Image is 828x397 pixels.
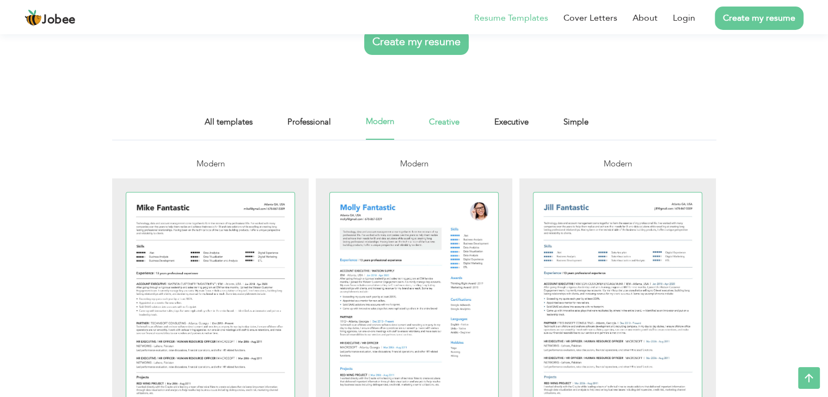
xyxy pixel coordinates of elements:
a: Executive [494,115,529,140]
a: Modern [366,115,394,140]
span: Jobee [42,14,76,26]
a: Login [673,11,695,24]
a: Creative [429,115,459,140]
a: All templates [205,115,253,140]
span: Modern [603,158,631,169]
a: Create my resume [715,7,804,30]
span: Modern [196,158,224,169]
span: Modern [400,158,428,169]
a: Resume Templates [474,11,548,24]
a: Cover Letters [563,11,617,24]
img: jobee.io [24,9,42,27]
a: Create my resume [364,29,469,55]
a: Professional [287,115,331,140]
a: About [633,11,658,24]
a: Jobee [24,9,76,27]
a: Simple [563,115,588,140]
